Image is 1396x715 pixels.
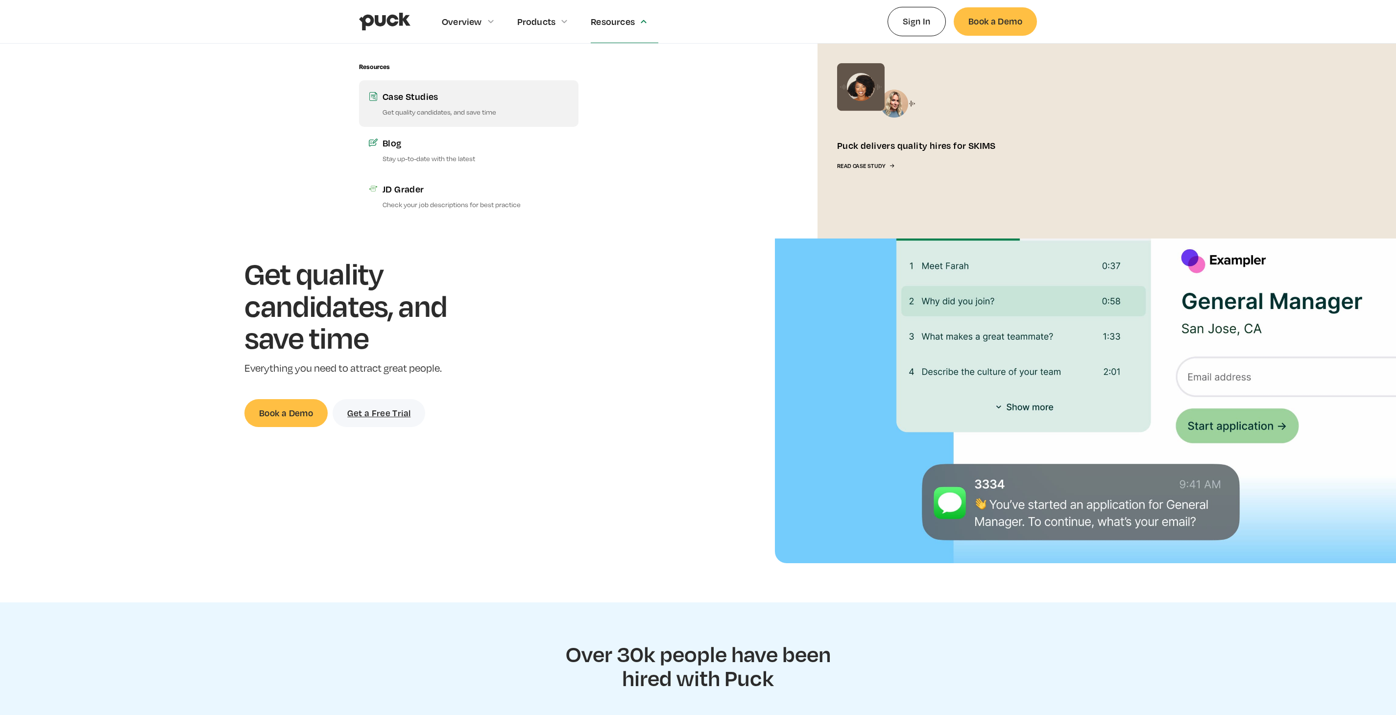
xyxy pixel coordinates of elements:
div: Puck delivers quality hires for SKIMS [837,139,996,151]
p: Everything you need to attract great people. [244,361,477,376]
div: JD Grader [383,183,569,195]
a: Book a Demo [954,7,1037,35]
a: Get a Free Trial [333,399,425,427]
p: Get quality candidates, and save time [383,107,569,117]
h2: Over 30k people have been hired with Puck [554,642,842,690]
div: Resources [591,16,635,27]
div: Blog [383,137,569,149]
div: Case Studies [383,90,569,102]
a: JD GraderCheck your job descriptions for best practice [359,173,578,219]
a: Sign In [888,7,946,36]
div: Products [517,16,556,27]
div: Overview [442,16,482,27]
h1: Get quality candidates, and save time [244,257,477,354]
a: Book a Demo [244,399,328,427]
div: Read Case Study [837,163,885,169]
a: BlogStay up-to-date with the latest [359,127,578,173]
a: Case StudiesGet quality candidates, and save time [359,80,578,126]
div: Resources [359,63,390,71]
p: Stay up-to-date with the latest [383,154,569,163]
p: Check your job descriptions for best practice [383,200,569,209]
a: Puck delivers quality hires for SKIMSRead Case Study [818,44,1037,238]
